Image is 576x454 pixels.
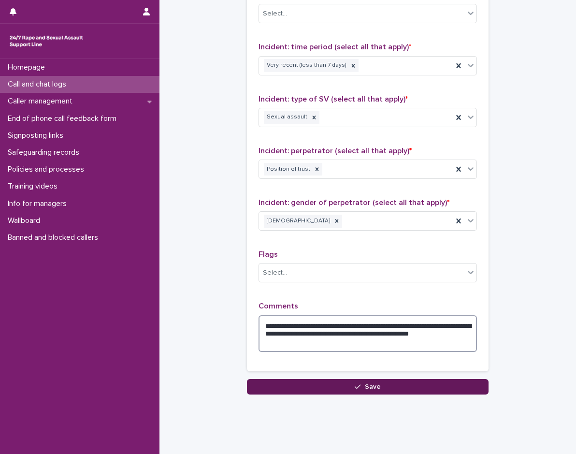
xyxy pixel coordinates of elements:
p: Caller management [4,97,80,106]
div: Very recent (less than 7 days) [264,59,348,72]
p: End of phone call feedback form [4,114,124,123]
div: Sexual assault [264,111,309,124]
p: Safeguarding records [4,148,87,157]
p: Banned and blocked callers [4,233,106,242]
div: [DEMOGRAPHIC_DATA] [264,215,331,228]
div: Select... [263,268,287,278]
span: Comments [259,302,298,310]
span: Save [365,383,381,390]
img: rhQMoQhaT3yELyF149Cw [8,31,85,51]
p: Policies and processes [4,165,92,174]
span: Incident: time period (select all that apply) [259,43,411,51]
p: Training videos [4,182,65,191]
div: Position of trust [264,163,312,176]
p: Signposting links [4,131,71,140]
span: Incident: gender of perpetrator (select all that apply) [259,199,449,206]
p: Wallboard [4,216,48,225]
span: Flags [259,250,278,258]
p: Info for managers [4,199,74,208]
p: Homepage [4,63,53,72]
p: Call and chat logs [4,80,74,89]
button: Save [247,379,489,395]
span: Incident: type of SV (select all that apply) [259,95,408,103]
div: Select... [263,9,287,19]
span: Incident: perpetrator (select all that apply) [259,147,412,155]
